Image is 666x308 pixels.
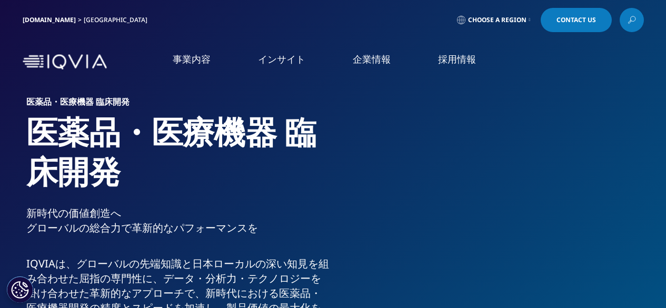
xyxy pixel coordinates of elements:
[111,37,644,87] nav: Primary
[438,53,476,66] a: 採用情報
[26,112,329,206] h1: 医薬品・医療機器 臨床開発
[26,97,329,112] h6: 医薬品・医療機器 臨床開発
[556,17,596,23] span: Contact Us
[23,15,76,24] a: [DOMAIN_NAME]
[353,53,391,66] a: 企業情報
[358,97,640,308] img: 034_doctors-in-casual-meeting.jpg
[173,53,211,66] a: 事業内容
[468,16,526,24] span: Choose a Region
[7,276,33,303] button: Cookie 設定
[26,206,329,242] p: 新時代の価値創造へ グローバルの総合力で革新的なパフォーマンスを
[541,8,612,32] a: Contact Us
[84,16,152,24] div: [GEOGRAPHIC_DATA]
[258,53,305,66] a: インサイト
